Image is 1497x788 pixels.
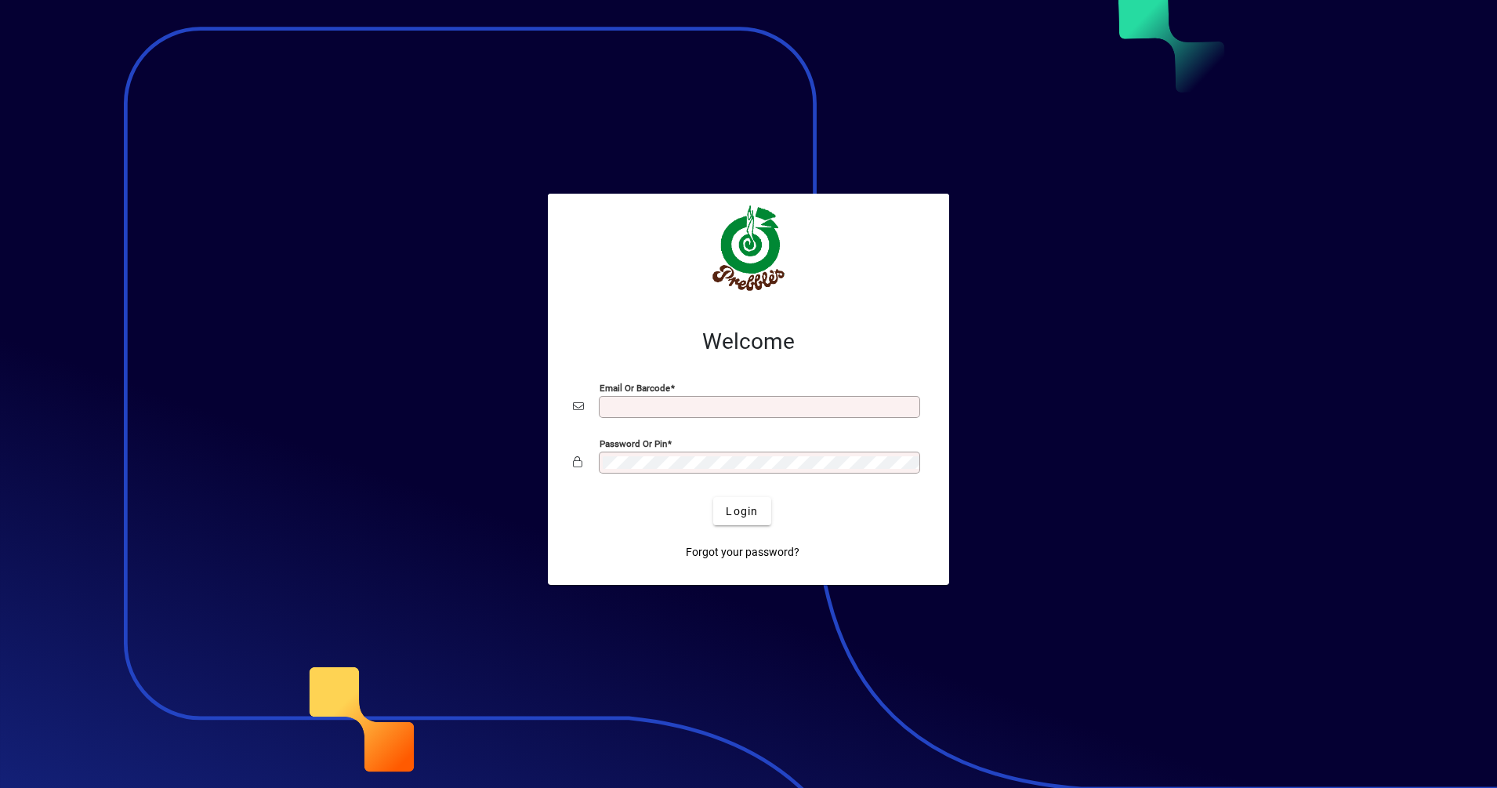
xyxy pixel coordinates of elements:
button: Login [713,497,770,525]
h2: Welcome [573,329,924,355]
a: Forgot your password? [680,538,806,566]
span: Forgot your password? [686,544,799,561]
span: Login [726,503,758,520]
mat-label: Email or Barcode [600,383,670,394]
mat-label: Password or Pin [600,438,667,449]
